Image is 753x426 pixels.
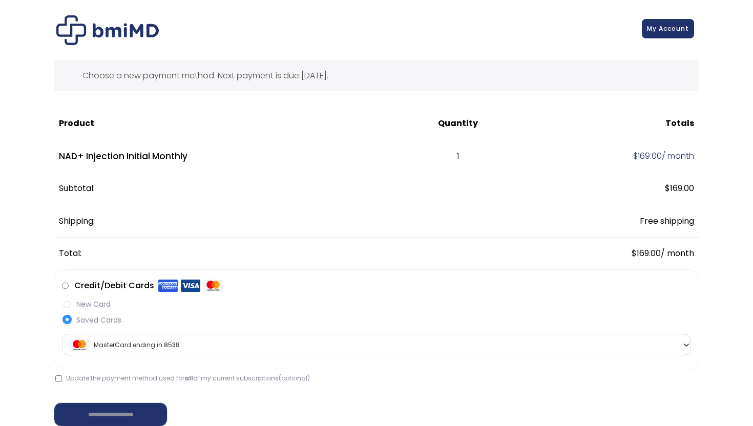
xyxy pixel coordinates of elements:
[647,24,689,33] span: My Account
[65,334,688,356] span: MasterCard ending in 8538
[279,374,310,382] span: (optional)
[633,150,662,162] span: 169.00
[158,279,178,292] img: Amex
[54,238,520,269] th: Total:
[396,140,520,173] td: 1
[665,182,694,194] span: 169.00
[632,247,637,259] span: $
[520,140,699,173] td: / month
[62,315,691,326] label: Saved Cards
[54,108,396,140] th: Product
[665,182,670,194] span: $
[54,60,699,91] div: Choose a new payment method. Next payment is due [DATE].
[55,374,310,382] label: Update the payment method used for of my current subscriptions
[520,205,699,238] td: Free shipping
[396,108,520,140] th: Quantity
[56,15,159,45] img: Checkout
[55,375,62,382] input: Update the payment method used forallof my current subscriptions(optional)
[74,278,223,294] label: Credit/Debit Cards
[62,299,691,310] label: New Card
[633,150,638,162] span: $
[203,279,223,292] img: Mastercard
[642,19,694,38] a: My Account
[62,334,691,355] span: MasterCard ending in 8538
[520,108,699,140] th: Totals
[54,205,520,238] th: Shipping:
[54,173,520,205] th: Subtotal:
[632,247,661,259] span: 169.00
[181,279,200,292] img: Visa
[520,238,699,269] td: / month
[184,374,193,382] strong: all
[54,140,396,173] td: NAD+ Injection Initial Monthly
